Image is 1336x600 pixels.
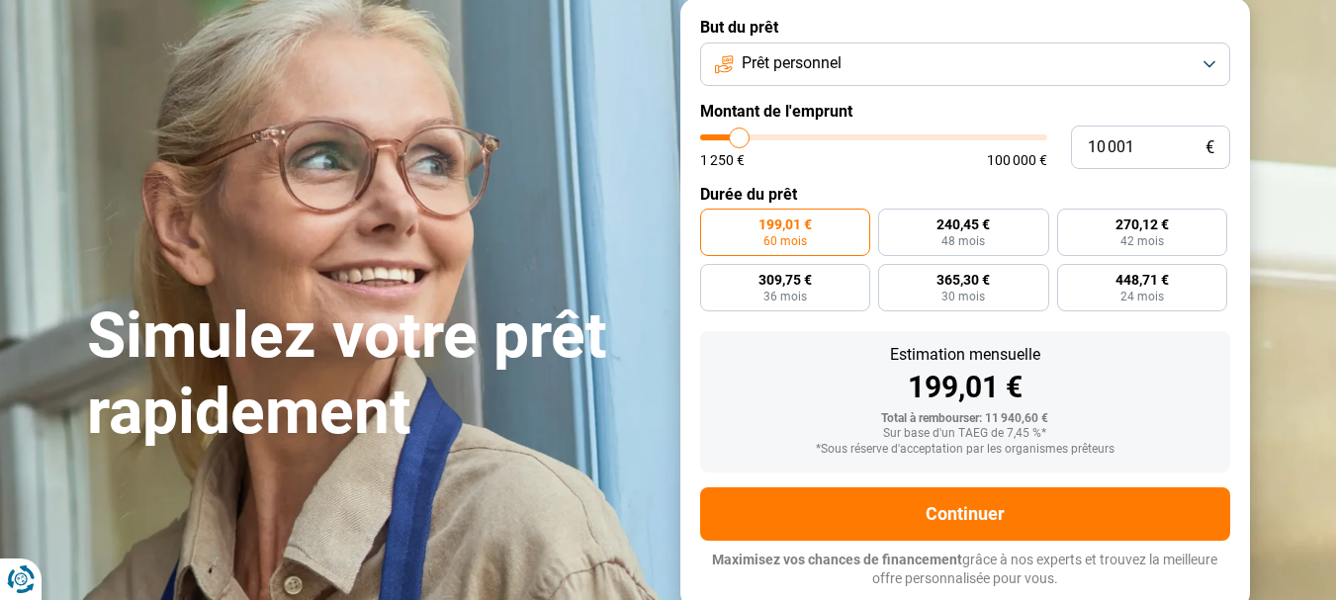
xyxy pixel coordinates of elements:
[742,52,842,74] span: Prêt personnel
[763,291,807,302] span: 36 mois
[987,153,1047,167] span: 100 000 €
[716,412,1214,426] div: Total à rembourser: 11 940,60 €
[716,373,1214,402] div: 199,01 €
[700,153,745,167] span: 1 250 €
[936,217,990,231] span: 240,45 €
[700,487,1230,541] button: Continuer
[712,552,962,567] span: Maximisez vos chances de financement
[1115,273,1169,287] span: 448,71 €
[1205,139,1214,156] span: €
[1115,217,1169,231] span: 270,12 €
[700,18,1230,37] label: But du prêt
[700,551,1230,589] p: grâce à nos experts et trouvez la meilleure offre personnalisée pour vous.
[758,273,812,287] span: 309,75 €
[87,299,657,451] h1: Simulez votre prêt rapidement
[1120,235,1164,247] span: 42 mois
[763,235,807,247] span: 60 mois
[936,273,990,287] span: 365,30 €
[941,291,985,302] span: 30 mois
[700,102,1230,121] label: Montant de l'emprunt
[758,217,812,231] span: 199,01 €
[716,443,1214,457] div: *Sous réserve d'acceptation par les organismes prêteurs
[716,427,1214,441] div: Sur base d'un TAEG de 7,45 %*
[700,185,1230,204] label: Durée du prêt
[1120,291,1164,302] span: 24 mois
[716,347,1214,363] div: Estimation mensuelle
[941,235,985,247] span: 48 mois
[700,43,1230,86] button: Prêt personnel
